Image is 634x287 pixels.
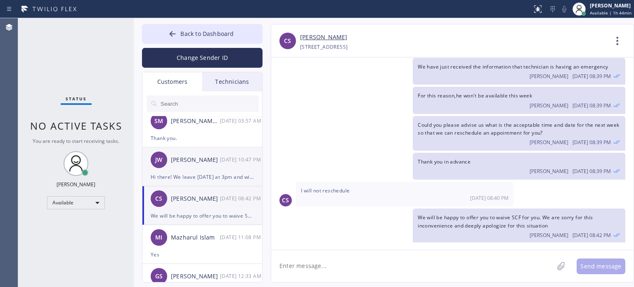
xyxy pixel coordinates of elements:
span: [DATE] 08:39 PM [572,139,611,146]
div: Available [47,196,105,209]
span: You are ready to start receiving tasks. [33,138,119,145]
input: Search [160,95,259,112]
span: [PERSON_NAME] [530,168,568,175]
button: Mute [558,3,570,15]
button: Change Sender ID [142,48,263,68]
span: [PERSON_NAME] [530,102,568,109]
div: We will be happy to offer you to waive SCF for you. We are sorry for this inconvenience and deepl... [151,211,254,221]
span: [PERSON_NAME] [530,73,568,80]
span: Available | 1h 44min [590,10,632,16]
span: We will be happy to offer you to waive SCF for you. We are sorry for this inconvenience and deepl... [418,214,593,229]
div: [STREET_ADDRESS] [300,42,348,52]
span: [DATE] 08:39 PM [572,73,611,80]
span: Could you please advise us what is the acceptable time and date for the next week so that we can ... [418,121,619,136]
span: GS [155,272,163,281]
div: 09/03/2025 9:47 AM [220,155,263,164]
span: Back to Dashboard [180,30,234,38]
span: No active tasks [30,119,122,133]
div: 09/03/2025 9:40 AM [296,182,513,206]
span: Status [66,96,87,102]
div: Thank you. [151,133,254,143]
div: 09/10/2025 9:57 AM [220,116,263,126]
span: For this reason,he won't be available this week [418,92,532,99]
div: 09/03/2025 9:39 AM [413,116,625,151]
div: 08/07/2025 9:08 AM [220,232,263,242]
span: [DATE] 08:42 PM [572,232,611,239]
div: 09/03/2025 9:39 AM [413,87,625,114]
span: I will not reschedule [301,187,350,194]
div: Hi there! We leave [DATE] at 3pm and will be out of town for a couple of weeks. So we could sched... [151,172,254,182]
div: Yes [151,250,254,259]
div: [PERSON_NAME] [171,194,220,204]
div: [PERSON_NAME] [171,272,220,281]
div: Technicians [202,72,262,91]
button: Back to Dashboard [142,24,263,44]
div: 09/03/2025 9:39 AM [413,58,625,85]
span: [DATE] 08:39 PM [572,168,611,175]
div: Customers [142,72,202,91]
span: We have just received the information that technician is having an emergency [418,63,608,70]
span: [PERSON_NAME] [530,139,568,146]
div: [PERSON_NAME] Ms [171,116,220,126]
div: 09/03/2025 9:42 AM [220,194,263,203]
div: [PERSON_NAME] [590,2,632,9]
button: Send message [577,259,625,274]
span: MI [155,233,162,242]
div: [PERSON_NAME] [171,155,220,165]
div: 08/06/2025 9:33 AM [220,271,263,281]
div: Mazharul Islam [171,233,220,242]
span: Thank you in advance [418,158,471,165]
span: CS [284,36,291,46]
span: [DATE] 08:39 PM [572,102,611,109]
div: 09/03/2025 9:42 AM [413,209,625,243]
span: [PERSON_NAME] [530,232,568,239]
span: [DATE] 08:40 PM [470,194,509,202]
span: SM [154,116,163,126]
a: [PERSON_NAME] [300,33,347,42]
span: CS [282,196,289,205]
span: JW [155,155,162,165]
div: 09/03/2025 9:39 AM [413,153,625,180]
span: CS [155,194,162,204]
div: [PERSON_NAME] [57,181,95,188]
